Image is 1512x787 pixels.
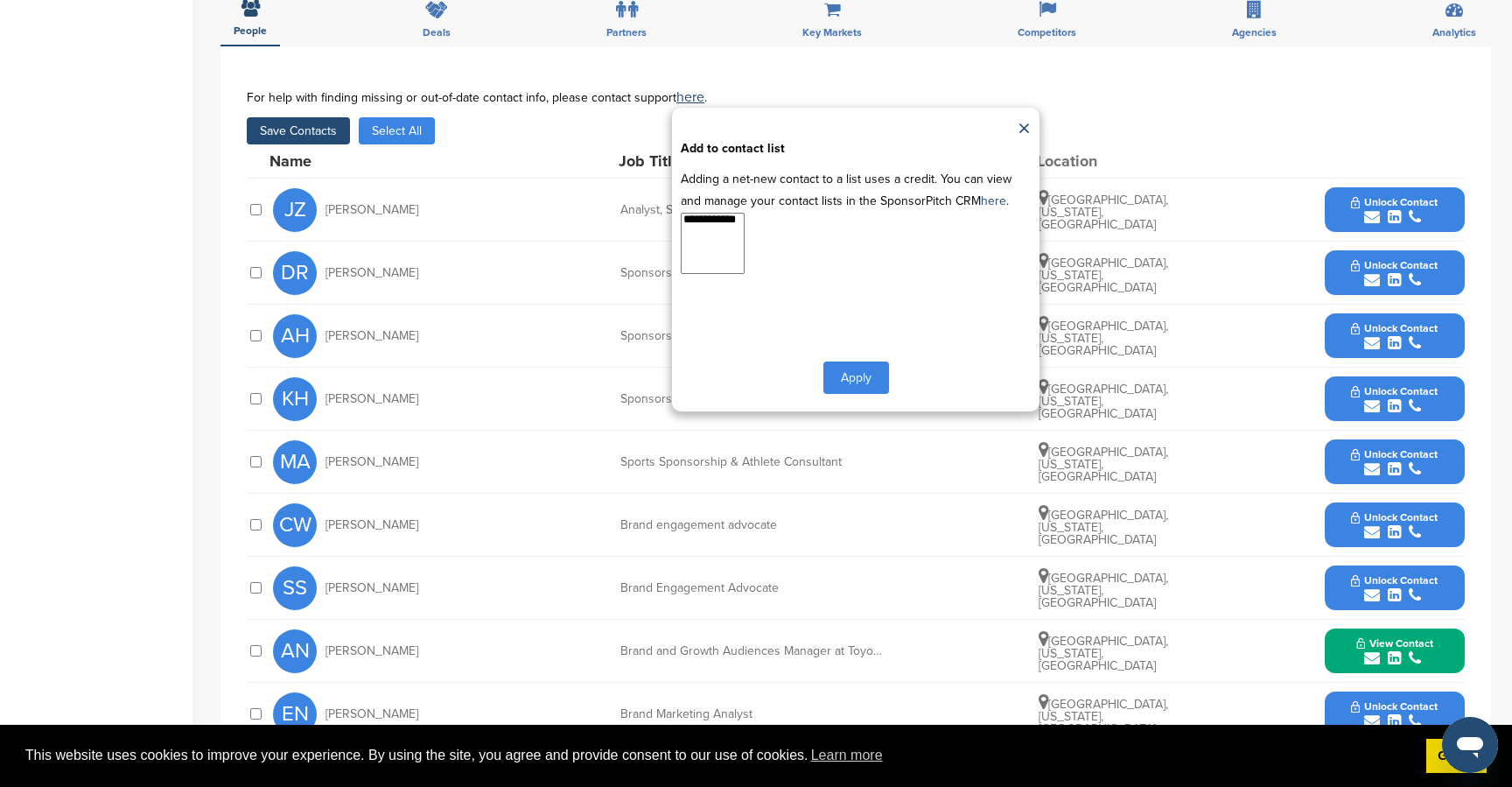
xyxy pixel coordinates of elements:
button: Unlock Contact [1330,184,1459,236]
span: EN [273,692,317,736]
div: Keywords by Traffic [193,103,295,115]
span: Agencies [1232,27,1277,38]
img: tab_domain_overview_orange.svg [47,102,61,116]
button: Unlock Contact [1330,373,1459,425]
div: Brand Engagement Advocate [620,582,883,594]
span: [PERSON_NAME] [325,582,418,594]
button: Unlock Contact [1330,562,1459,615]
span: People [234,25,267,36]
span: This website uses cookies to improve your experience. By using the site, you agree and provide co... [25,742,1412,769]
span: Unlock Contact [1351,259,1438,271]
a: dismiss cookie message [1426,739,1487,774]
div: Brand and Growth Audiences Manager at Toyota [GEOGRAPHIC_DATA] [620,645,883,657]
a: here [676,88,704,106]
p: Adding a net-new contact to a list uses a credit. You can view and manage your contact lists in t... [681,168,1031,212]
span: View Contact [1356,637,1433,650]
img: website_grey.svg [28,46,42,60]
div: Brand Marketing Analyst [620,708,883,720]
span: KH [273,377,317,421]
span: DR [273,251,317,295]
span: [PERSON_NAME] [325,456,418,468]
span: MA [273,440,317,484]
span: AN [273,629,317,673]
span: Deals [423,27,451,38]
div: Domain Overview [66,103,157,115]
div: Add to contact list [681,143,1031,155]
span: CW [273,503,317,547]
span: [GEOGRAPHIC_DATA], [US_STATE], [GEOGRAPHIC_DATA] [1039,508,1168,547]
span: [GEOGRAPHIC_DATA], [US_STATE], [GEOGRAPHIC_DATA] [1039,634,1168,673]
span: Competitors [1018,27,1076,38]
button: Apply [823,362,889,394]
span: Unlock Contact [1351,322,1438,334]
span: Unlock Contact [1351,511,1438,523]
span: Unlock Contact [1351,574,1438,587]
a: here [981,193,1006,208]
div: v 4.0.25 [49,28,86,42]
a: learn more about cookies [808,742,885,769]
div: Domain: [DOMAIN_NAME] [45,46,192,60]
span: Unlock Contact [1351,448,1438,460]
span: SS [273,566,317,610]
span: Key Markets [802,27,862,38]
span: [PERSON_NAME] [325,519,418,531]
span: Unlock Contact [1351,385,1438,397]
a: × [1018,116,1031,143]
button: Unlock Contact [1330,436,1459,488]
span: JZ [273,188,317,232]
button: Unlock Contact [1330,499,1459,552]
button: Unlock Contact [1330,310,1459,362]
div: Sports Sponsorship & Athlete Consultant [620,456,883,468]
button: View Contact [1335,625,1454,678]
span: Partners [606,27,647,38]
div: Brand engagement advocate [620,519,883,531]
img: tab_keywords_by_traffic_grey.svg [174,102,188,116]
span: [GEOGRAPHIC_DATA], [US_STATE], [GEOGRAPHIC_DATA] [1039,571,1168,610]
span: [PERSON_NAME] [325,645,418,657]
iframe: Button to launch messaging window [1442,717,1498,773]
span: [GEOGRAPHIC_DATA], [US_STATE], [GEOGRAPHIC_DATA] [1039,445,1168,484]
span: Unlock Contact [1351,700,1438,713]
span: Unlock Contact [1351,196,1438,208]
span: [PERSON_NAME] [325,708,418,720]
button: Unlock Contact [1330,247,1459,299]
span: Analytics [1432,27,1476,38]
span: AH [273,314,317,358]
span: [GEOGRAPHIC_DATA], [US_STATE], [GEOGRAPHIC_DATA] [1039,697,1168,736]
button: Unlock Contact [1330,688,1459,741]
